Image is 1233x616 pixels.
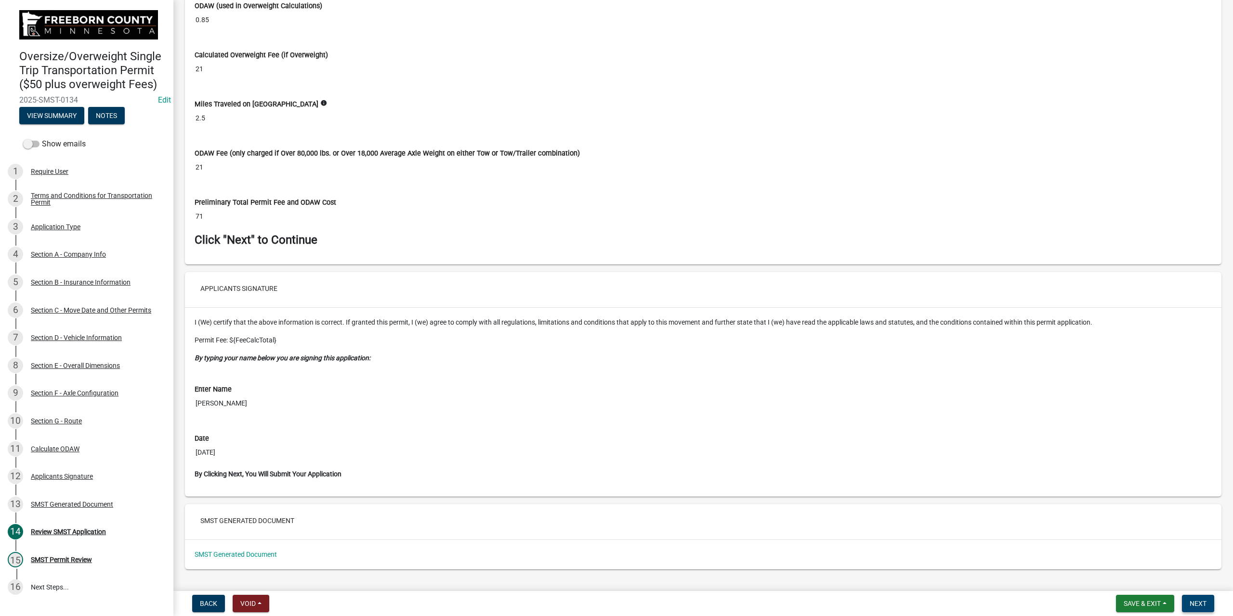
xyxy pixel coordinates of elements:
div: 15 [8,552,23,567]
div: Section E - Overall Dimensions [31,362,120,369]
div: 13 [8,497,23,512]
wm-modal-confirm: Notes [88,112,125,120]
wm-modal-confirm: Edit Application Number [158,95,171,105]
i: info [320,100,327,106]
p: I (We) certify that the above information is correct. If granted this permit, I (we) agree to com... [195,317,1212,328]
label: ODAW (used in Overweight Calculations) [195,3,322,10]
div: Section D - Vehicle Information [31,334,122,341]
div: 8 [8,358,23,373]
div: 9 [8,385,23,401]
div: Section A - Company Info [31,251,106,258]
div: SMST Generated Document [31,501,113,508]
div: 5 [8,275,23,290]
div: Section B - Insurance Information [31,279,131,286]
div: Review SMST Application [31,528,106,535]
div: 1 [8,164,23,179]
div: 12 [8,469,23,484]
button: Void [233,595,269,612]
div: Calculate ODAW [31,446,79,452]
div: 14 [8,524,23,539]
strong: By typing your name below you are signing this application: [195,354,370,362]
label: Calculated Overweight Fee (if Overweight) [195,52,328,59]
label: Preliminary Total Permit Fee and ODAW Cost [195,199,336,206]
div: 4 [8,247,23,262]
div: 3 [8,219,23,235]
div: 2 [8,191,23,207]
button: Back [192,595,225,612]
div: 10 [8,413,23,429]
div: 16 [8,579,23,595]
wm-modal-confirm: Summary [19,112,84,120]
div: 7 [8,330,23,345]
img: Freeborn County, Minnesota [19,10,158,39]
p: Permit Fee: ${FeeCalcTotal} [195,335,1212,345]
button: Notes [88,107,125,124]
strong: Click "Next" to Continue [195,233,317,247]
button: SMST Generated Document [193,512,302,529]
span: Back [200,600,217,607]
a: Edit [158,95,171,105]
div: SMST Permit Review [31,556,92,563]
label: Miles Traveled on [GEOGRAPHIC_DATA] [195,101,318,108]
span: Next [1190,600,1207,607]
div: Require User [31,168,68,175]
span: Save & Exit [1124,600,1161,607]
div: Section G - Route [31,418,82,424]
span: Void [240,600,256,607]
label: Enter Name [195,386,232,393]
div: Section C - Move Date and Other Permits [31,307,151,314]
label: Date [195,435,209,442]
label: ODAW Fee (only charged if Over 80,000 lbs. or Over 18,000 Average Axle Weight on either Tow or To... [195,150,580,157]
span: 2025-SMST-0134 [19,95,154,105]
button: Applicants Signature [193,280,285,297]
div: Terms and Conditions for Transportation Permit [31,192,158,206]
h4: Oversize/Overweight Single Trip Transportation Permit ($50 plus overweight Fees) [19,50,166,91]
a: SMST Generated Document [195,550,277,558]
label: Show emails [23,138,86,150]
button: Save & Exit [1116,595,1174,612]
button: Next [1182,595,1214,612]
strong: By Clicking Next, You Will Submit Your Application [195,470,341,478]
div: Section F - Axle Configuration [31,390,118,396]
button: View Summary [19,107,84,124]
div: Application Type [31,223,80,230]
div: 11 [8,441,23,457]
div: 6 [8,302,23,318]
div: Applicants Signature [31,473,93,480]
